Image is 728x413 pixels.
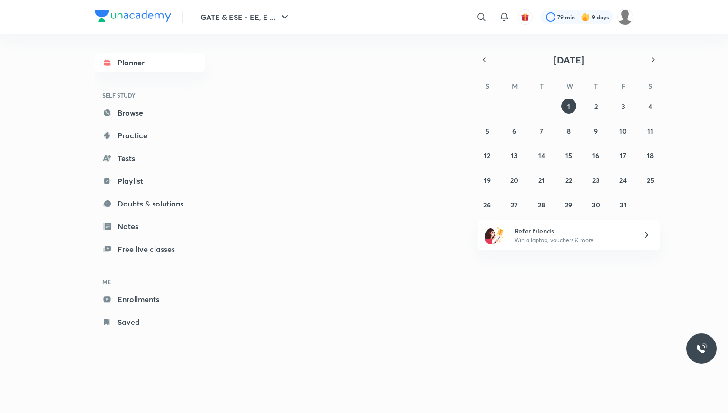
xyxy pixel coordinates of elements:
[507,123,522,138] button: October 6, 2025
[514,236,631,244] p: Win a laptop, vouchers & more
[534,197,549,212] button: October 28, 2025
[594,102,598,111] abbr: October 2, 2025
[538,151,545,160] abbr: October 14, 2025
[561,148,576,163] button: October 15, 2025
[588,197,603,212] button: October 30, 2025
[588,99,603,114] button: October 2, 2025
[643,172,658,188] button: October 25, 2025
[567,126,571,135] abbr: October 8, 2025
[643,148,658,163] button: October 18, 2025
[643,99,658,114] button: October 4, 2025
[621,102,625,111] abbr: October 3, 2025
[621,81,625,90] abbr: Friday
[567,102,570,111] abbr: October 1, 2025
[554,54,584,66] span: [DATE]
[95,87,205,103] h6: SELF STUDY
[561,99,576,114] button: October 1, 2025
[565,200,572,209] abbr: October 29, 2025
[643,123,658,138] button: October 11, 2025
[483,200,491,209] abbr: October 26, 2025
[95,103,205,122] a: Browse
[480,197,495,212] button: October 26, 2025
[588,172,603,188] button: October 23, 2025
[616,148,631,163] button: October 17, 2025
[648,102,652,111] abbr: October 4, 2025
[588,148,603,163] button: October 16, 2025
[647,126,653,135] abbr: October 11, 2025
[507,148,522,163] button: October 13, 2025
[540,126,543,135] abbr: October 7, 2025
[480,148,495,163] button: October 12, 2025
[696,343,707,354] img: ttu
[507,197,522,212] button: October 27, 2025
[619,176,627,185] abbr: October 24, 2025
[484,151,490,160] abbr: October 12, 2025
[511,200,518,209] abbr: October 27, 2025
[95,126,205,145] a: Practice
[95,217,205,236] a: Notes
[620,151,626,160] abbr: October 17, 2025
[594,81,598,90] abbr: Thursday
[648,81,652,90] abbr: Saturday
[647,151,654,160] abbr: October 18, 2025
[619,126,627,135] abbr: October 10, 2025
[95,10,171,22] img: Company Logo
[484,176,491,185] abbr: October 19, 2025
[95,10,171,24] a: Company Logo
[594,126,598,135] abbr: October 9, 2025
[588,123,603,138] button: October 9, 2025
[566,81,573,90] abbr: Wednesday
[620,200,627,209] abbr: October 31, 2025
[512,81,518,90] abbr: Monday
[592,200,600,209] abbr: October 30, 2025
[561,197,576,212] button: October 29, 2025
[616,172,631,188] button: October 24, 2025
[511,151,518,160] abbr: October 13, 2025
[534,148,549,163] button: October 14, 2025
[480,123,495,138] button: October 5, 2025
[592,151,599,160] abbr: October 16, 2025
[485,126,489,135] abbr: October 5, 2025
[581,12,590,22] img: streak
[95,290,205,309] a: Enrollments
[534,172,549,188] button: October 21, 2025
[95,240,205,259] a: Free live classes
[561,123,576,138] button: October 8, 2025
[514,226,631,236] h6: Refer friends
[95,313,205,332] a: Saved
[616,99,631,114] button: October 3, 2025
[95,149,205,168] a: Tests
[592,176,600,185] abbr: October 23, 2025
[491,53,646,66] button: [DATE]
[616,197,631,212] button: October 31, 2025
[647,176,654,185] abbr: October 25, 2025
[485,81,489,90] abbr: Sunday
[538,176,545,185] abbr: October 21, 2025
[485,225,504,244] img: referral
[507,172,522,188] button: October 20, 2025
[95,171,205,190] a: Playlist
[565,151,572,160] abbr: October 15, 2025
[512,126,516,135] abbr: October 6, 2025
[538,200,545,209] abbr: October 28, 2025
[195,8,296,27] button: GATE & ESE - EE, E ...
[95,274,205,290] h6: ME
[540,81,544,90] abbr: Tuesday
[561,172,576,188] button: October 22, 2025
[534,123,549,138] button: October 7, 2025
[95,53,205,72] a: Planner
[565,176,572,185] abbr: October 22, 2025
[617,9,633,25] img: Rahul KD
[616,123,631,138] button: October 10, 2025
[95,194,205,213] a: Doubts & solutions
[510,176,518,185] abbr: October 20, 2025
[521,13,529,21] img: avatar
[518,9,533,25] button: avatar
[480,172,495,188] button: October 19, 2025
